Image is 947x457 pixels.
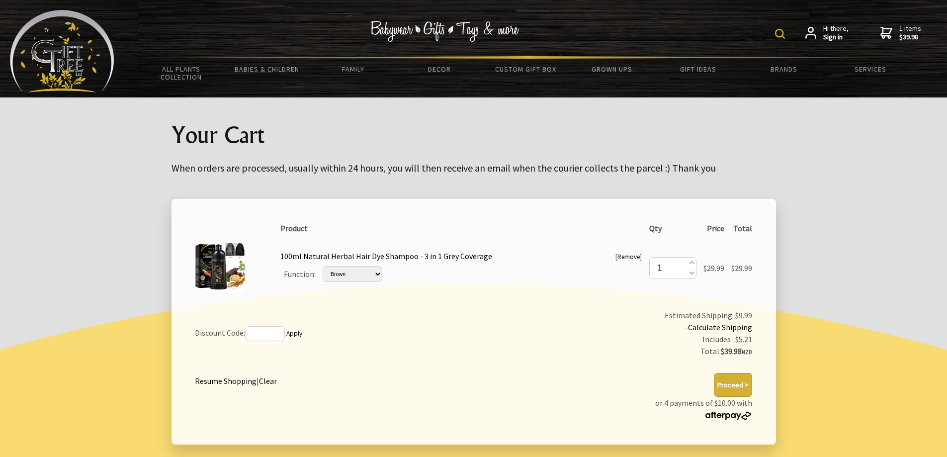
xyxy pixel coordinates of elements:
[172,162,716,174] big: When orders are processed, usually within 24 hours, you will then receive an email when the couri...
[280,251,492,261] a: 100ml Natural Herbal Hair Dye Shampoo - 3 in 1 Grey Coverage
[688,322,752,332] a: Calculate Shipping
[195,373,277,387] div: |
[224,59,310,80] a: Babies & Children
[276,219,645,238] th: Product
[823,33,849,42] strong: Sign in
[805,24,849,42] a: Hi there,Sign in
[827,59,913,80] a: Services
[700,219,728,238] th: Price
[742,349,752,356] span: NZD
[775,29,785,39] img: product search
[504,345,753,358] div: Total:
[655,397,752,421] p: or 4 payments of $10.00 with
[700,238,728,297] td: $29.99
[310,59,396,80] a: Family
[504,333,753,345] div: Includes : $5.21
[728,219,756,238] th: Total
[880,24,921,42] a: 1 items$39.98
[286,329,302,338] a: Apply
[741,59,827,80] a: Brands
[138,59,224,88] a: All Plants Collection
[721,346,752,356] strong: $39.98
[500,306,756,362] td: Estimated Shipping: $9.99 -
[172,121,776,147] h1: Your Cart
[714,373,752,397] button: Proceed >
[617,253,640,261] a: Remove
[259,376,277,386] a: Clear
[823,24,849,42] span: Hi there,
[396,59,482,80] a: Decor
[370,21,519,42] img: Babywear - Gifts - Toys & more
[195,376,257,386] a: Resume Shopping
[245,326,285,341] input: If you have a discount code, enter it here and press 'Apply'.
[615,253,642,261] small: [ ]
[191,306,501,362] td: Discount Code:
[569,59,655,80] a: Grown Ups
[483,59,569,80] a: Custom Gift Box
[10,10,114,92] img: Babyware - Gifts - Toys and more...
[645,219,699,238] th: Qty
[704,411,752,420] img: Afterpay
[899,33,921,42] strong: $39.98
[728,238,756,297] td: $29.99
[655,59,741,80] a: Gift Ideas
[899,24,921,42] span: 1 items
[280,262,319,285] td: Function:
